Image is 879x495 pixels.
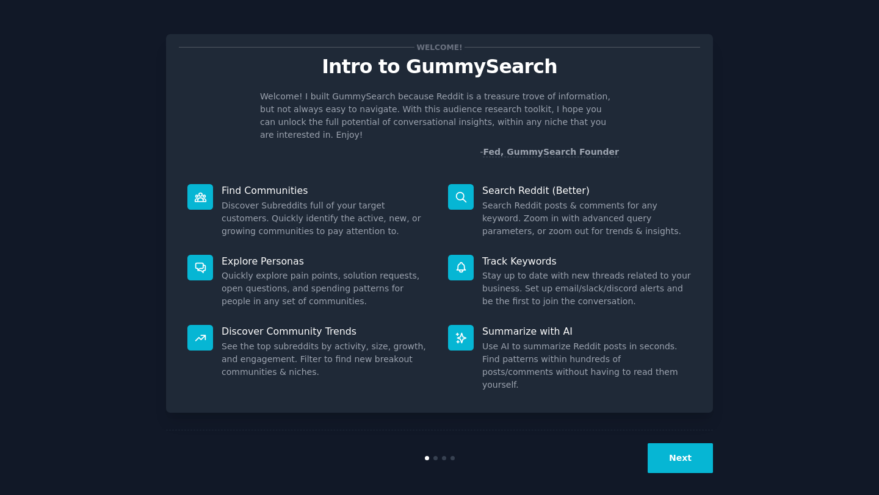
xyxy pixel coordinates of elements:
[222,340,431,379] dd: See the top subreddits by activity, size, growth, and engagement. Filter to find new breakout com...
[179,56,700,77] p: Intro to GummySearch
[414,41,465,54] span: Welcome!
[482,255,692,268] p: Track Keywords
[222,184,431,197] p: Find Communities
[482,340,692,391] dd: Use AI to summarize Reddit posts in seconds. Find patterns within hundreds of posts/comments with...
[222,199,431,238] dd: Discover Subreddits full of your target customers. Quickly identify the active, new, or growing c...
[483,147,619,157] a: Fed, GummySearch Founder
[260,90,619,141] p: Welcome! I built GummySearch because Reddit is a treasure trove of information, but not always ea...
[482,269,692,308] dd: Stay up to date with new threads related to your business. Set up email/slack/discord alerts and ...
[482,199,692,238] dd: Search Reddit posts & comments for any keyword. Zoom in with advanced query parameters, or zoom o...
[222,255,431,268] p: Explore Personas
[222,325,431,338] p: Discover Community Trends
[648,443,713,473] button: Next
[482,184,692,197] p: Search Reddit (Better)
[482,325,692,338] p: Summarize with AI
[480,146,619,158] div: -
[222,269,431,308] dd: Quickly explore pain points, solution requests, open questions, and spending patterns for people ...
